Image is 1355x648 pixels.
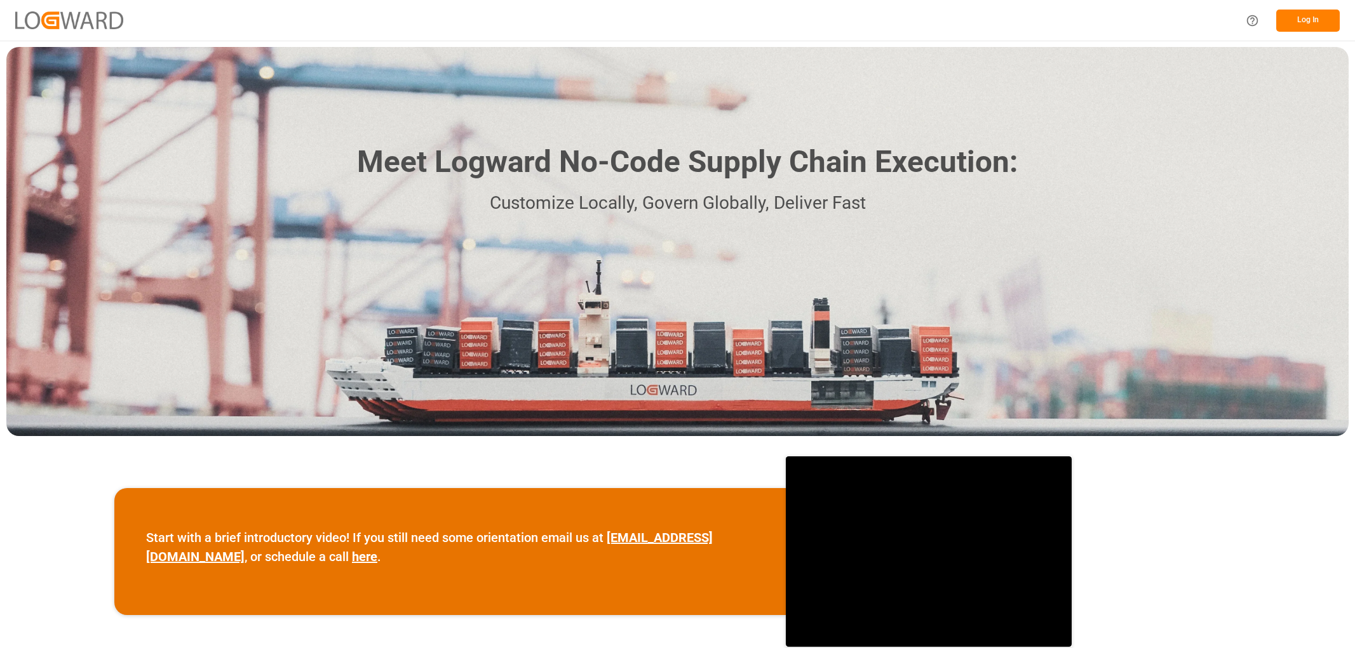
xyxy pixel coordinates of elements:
img: Logward_new_orange.png [15,11,123,29]
button: Log In [1276,10,1340,32]
a: here [352,549,377,564]
h1: Meet Logward No-Code Supply Chain Execution: [357,140,1018,185]
p: Customize Locally, Govern Globally, Deliver Fast [338,189,1018,218]
a: [EMAIL_ADDRESS][DOMAIN_NAME] [146,530,713,564]
button: Help Center [1238,6,1267,35]
p: Start with a brief introductory video! If you still need some orientation email us at , or schedu... [146,528,754,566]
